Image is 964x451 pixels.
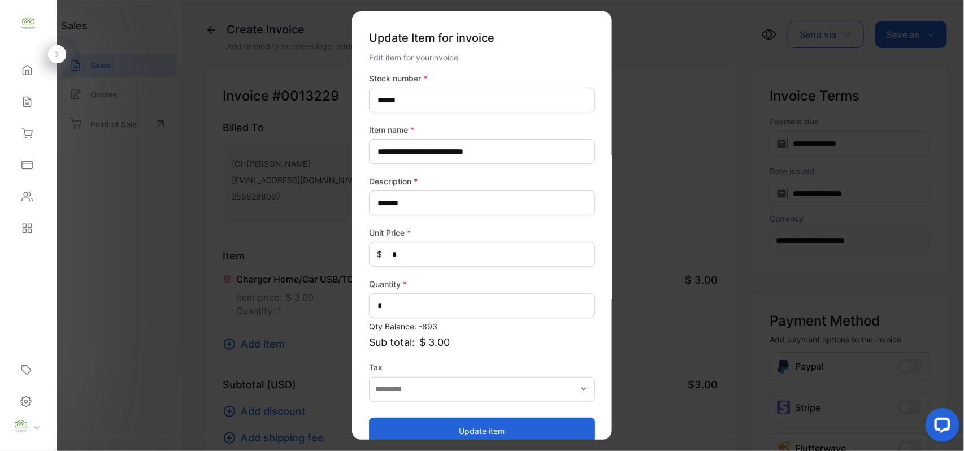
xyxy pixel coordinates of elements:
[369,25,595,51] p: Update Item for invoice
[369,175,595,187] label: Description
[20,15,37,32] img: logo
[419,335,450,350] span: $ 3.00
[369,320,595,332] p: Qty Balance: -893
[369,278,595,290] label: Quantity
[917,404,964,451] iframe: LiveChat chat widget
[369,335,595,350] p: Sub total:
[369,72,595,84] label: Stock number
[369,417,595,444] button: Update item
[369,53,458,62] span: Edit item for your invoice
[12,418,29,435] img: profile
[369,227,595,238] label: Unit Price
[369,361,595,373] label: Tax
[369,124,595,136] label: Item name
[377,248,382,260] span: $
